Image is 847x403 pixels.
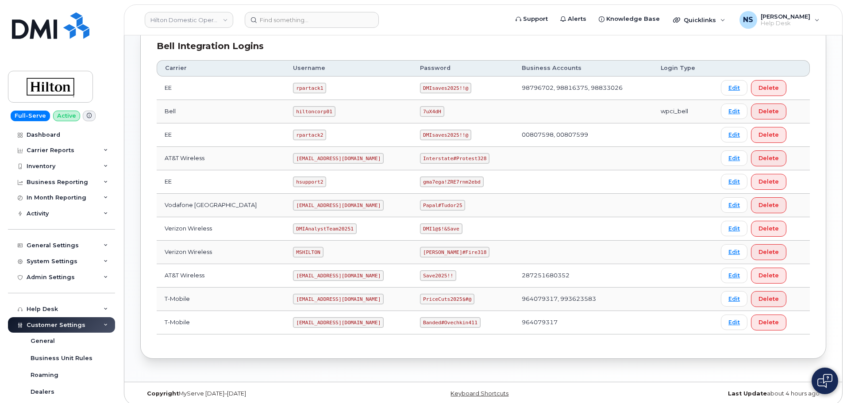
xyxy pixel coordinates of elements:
[758,318,779,326] span: Delete
[514,77,653,100] td: 98796702, 98816375, 98833026
[751,127,786,143] button: Delete
[758,107,779,115] span: Delete
[157,288,285,311] td: T-Mobile
[758,84,779,92] span: Delete
[293,177,326,187] code: hsupport2
[758,248,779,256] span: Delete
[751,174,786,190] button: Delete
[751,104,786,119] button: Delete
[420,270,456,281] code: Save2025!!
[817,374,832,388] img: Open chat
[751,268,786,284] button: Delete
[514,311,653,334] td: 964079317
[653,60,713,76] th: Login Type
[743,15,753,25] span: NS
[420,223,462,234] code: DMI1@$!&Save
[684,16,716,23] span: Quicklinks
[758,177,779,186] span: Delete
[554,10,593,28] a: Alerts
[420,200,465,211] code: Papal#Tudor25
[751,315,786,330] button: Delete
[751,80,786,96] button: Delete
[420,294,474,304] code: PriceCuts2025$#@
[157,147,285,170] td: AT&T Wireless
[157,311,285,334] td: T-Mobile
[145,12,233,28] a: Hilton Domestic Operating Company Inc
[751,221,786,237] button: Delete
[733,11,826,29] div: Noah Shelton
[751,197,786,213] button: Delete
[245,12,379,28] input: Find something...
[597,390,826,397] div: about 4 hours ago
[758,224,779,233] span: Delete
[514,60,653,76] th: Business Accounts
[157,264,285,288] td: AT&T Wireless
[293,200,384,211] code: [EMAIL_ADDRESS][DOMAIN_NAME]
[157,170,285,194] td: EE
[721,221,747,236] a: Edit
[514,264,653,288] td: 287251680352
[751,291,786,307] button: Delete
[420,130,471,140] code: DMIsaves2025!!@
[147,390,179,397] strong: Copyright
[157,60,285,76] th: Carrier
[758,295,779,303] span: Delete
[761,20,810,27] span: Help Desk
[721,315,747,330] a: Edit
[721,174,747,189] a: Edit
[420,153,489,164] code: Interstate#Protest328
[751,150,786,166] button: Delete
[514,288,653,311] td: 964079317, 993623583
[293,223,356,234] code: DMIAnalystTeam20251
[293,106,335,117] code: hiltoncorp01
[420,83,471,93] code: DMIsaves2025!!@
[285,60,412,76] th: Username
[293,83,326,93] code: rpartack1
[721,244,747,260] a: Edit
[721,197,747,213] a: Edit
[514,123,653,147] td: 00807598, 00807599
[758,271,779,280] span: Delete
[293,130,326,140] code: rpartack2
[758,201,779,209] span: Delete
[420,317,480,328] code: Banded#Ovechkin411
[157,100,285,123] td: Bell
[420,106,444,117] code: 7uX4dH
[606,15,660,23] span: Knowledge Base
[157,194,285,217] td: Vodafone [GEOGRAPHIC_DATA]
[293,247,323,257] code: MSHILTON
[293,270,384,281] code: [EMAIL_ADDRESS][DOMAIN_NAME]
[721,291,747,307] a: Edit
[758,130,779,139] span: Delete
[523,15,548,23] span: Support
[450,390,508,397] a: Keyboard Shortcuts
[761,13,810,20] span: [PERSON_NAME]
[568,15,586,23] span: Alerts
[157,40,810,53] div: Bell Integration Logins
[157,123,285,147] td: EE
[293,153,384,164] code: [EMAIL_ADDRESS][DOMAIN_NAME]
[667,11,731,29] div: Quicklinks
[412,60,514,76] th: Password
[157,77,285,100] td: EE
[653,100,713,123] td: wpci_bell
[157,241,285,264] td: Verizon Wireless
[728,390,767,397] strong: Last Update
[509,10,554,28] a: Support
[721,80,747,96] a: Edit
[157,217,285,241] td: Verizon Wireless
[420,247,489,257] code: [PERSON_NAME]#Fire318
[293,317,384,328] code: [EMAIL_ADDRESS][DOMAIN_NAME]
[721,127,747,142] a: Edit
[593,10,666,28] a: Knowledge Base
[751,244,786,260] button: Delete
[721,268,747,283] a: Edit
[758,154,779,162] span: Delete
[721,150,747,166] a: Edit
[721,104,747,119] a: Edit
[420,177,483,187] code: gma7ega!ZRE7rnm2ebd
[293,294,384,304] code: [EMAIL_ADDRESS][DOMAIN_NAME]
[140,390,369,397] div: MyServe [DATE]–[DATE]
